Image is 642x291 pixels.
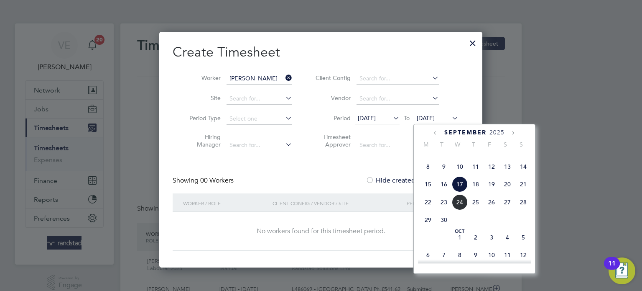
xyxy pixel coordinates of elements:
[499,229,515,245] span: 4
[405,193,461,213] div: Period
[227,139,292,151] input: Search for...
[484,176,499,192] span: 19
[515,229,531,245] span: 5
[420,159,436,175] span: 8
[450,141,466,148] span: W
[313,114,351,122] label: Period
[452,247,468,263] span: 8
[468,247,484,263] span: 9
[452,194,468,210] span: 24
[227,93,292,105] input: Search for...
[357,139,439,151] input: Search for...
[173,176,235,185] div: Showing
[489,129,504,136] span: 2025
[452,176,468,192] span: 17
[452,229,468,245] span: 1
[181,227,461,236] div: No workers found for this timesheet period.
[227,73,292,85] input: Search for...
[499,176,515,192] span: 20
[436,159,452,175] span: 9
[313,133,351,148] label: Timesheet Approver
[434,141,450,148] span: T
[173,44,469,61] h2: Create Timesheet
[366,176,451,185] label: Hide created timesheets
[418,141,434,148] span: M
[452,229,468,234] span: Oct
[608,263,616,274] div: 11
[484,194,499,210] span: 26
[468,229,484,245] span: 2
[466,141,481,148] span: T
[484,229,499,245] span: 3
[420,212,436,228] span: 29
[481,141,497,148] span: F
[468,194,484,210] span: 25
[183,114,221,122] label: Period Type
[436,176,452,192] span: 16
[468,159,484,175] span: 11
[357,93,439,105] input: Search for...
[497,141,513,148] span: S
[200,176,234,185] span: 00 Workers
[313,94,351,102] label: Vendor
[420,194,436,210] span: 22
[444,129,487,136] span: September
[436,247,452,263] span: 7
[499,247,515,263] span: 11
[181,193,270,213] div: Worker / Role
[452,159,468,175] span: 10
[436,194,452,210] span: 23
[417,114,435,122] span: [DATE]
[401,113,412,124] span: To
[420,247,436,263] span: 6
[499,159,515,175] span: 13
[609,258,635,284] button: Open Resource Center, 11 new notifications
[515,176,531,192] span: 21
[227,113,292,125] input: Select one
[484,247,499,263] span: 10
[484,159,499,175] span: 12
[515,159,531,175] span: 14
[183,94,221,102] label: Site
[420,176,436,192] span: 15
[436,212,452,228] span: 30
[358,114,376,122] span: [DATE]
[515,247,531,263] span: 12
[357,73,439,85] input: Search for...
[513,141,529,148] span: S
[468,176,484,192] span: 18
[515,194,531,210] span: 28
[313,74,351,82] label: Client Config
[183,133,221,148] label: Hiring Manager
[270,193,405,213] div: Client Config / Vendor / Site
[183,74,221,82] label: Worker
[499,194,515,210] span: 27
